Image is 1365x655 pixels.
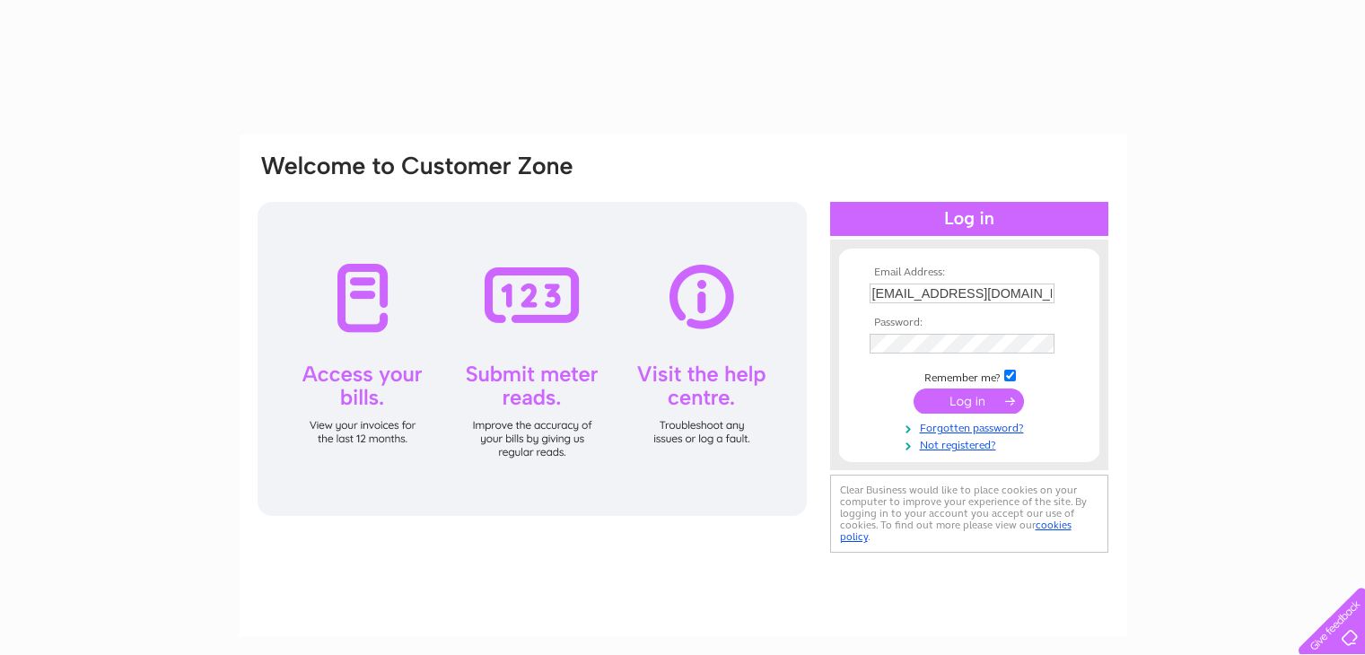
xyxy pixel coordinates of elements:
[840,519,1072,543] a: cookies policy
[830,475,1108,553] div: Clear Business would like to place cookies on your computer to improve your experience of the sit...
[870,418,1073,435] a: Forgotten password?
[865,367,1073,385] td: Remember me?
[865,266,1073,279] th: Email Address:
[914,389,1024,414] input: Submit
[870,435,1073,452] a: Not registered?
[865,317,1073,329] th: Password:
